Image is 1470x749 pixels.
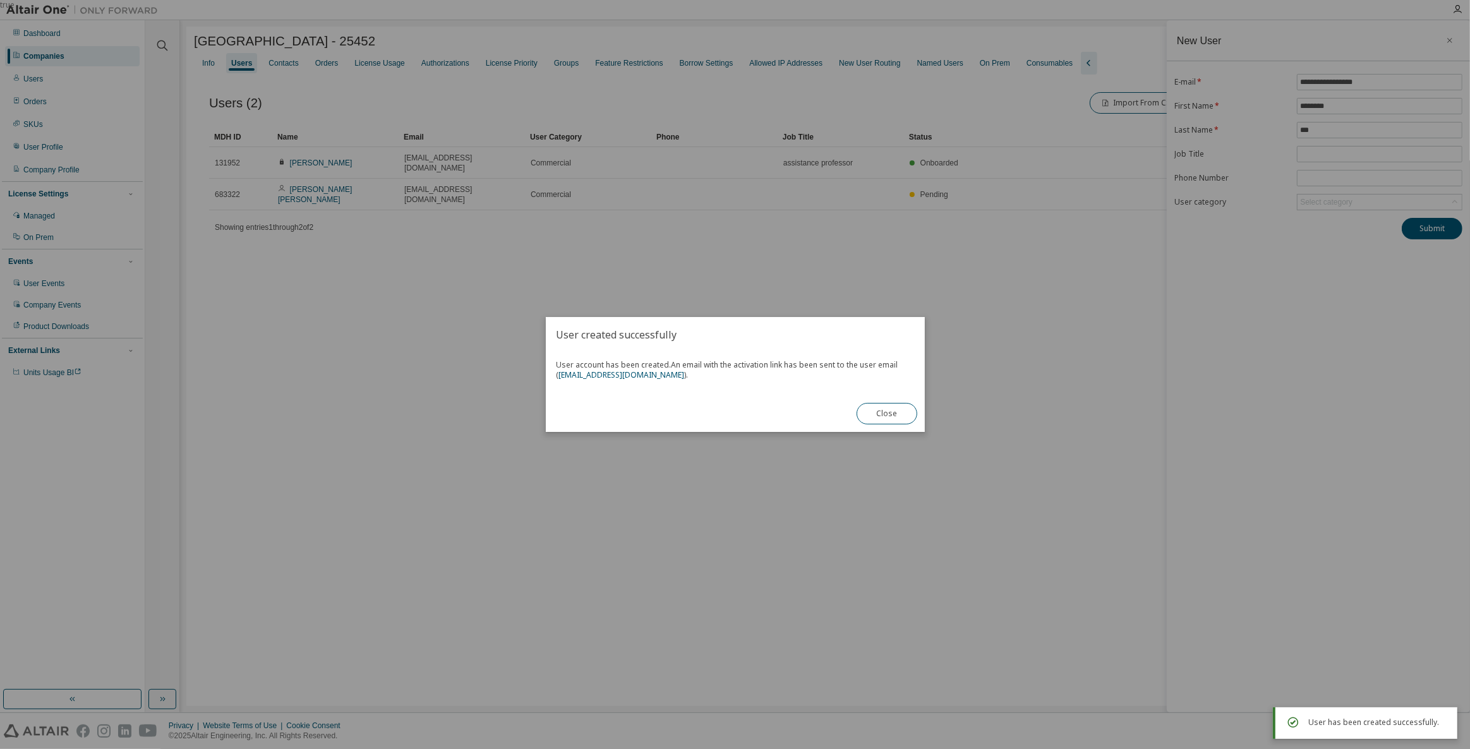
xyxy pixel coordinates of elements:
span: User account has been created. [556,360,915,380]
a: [EMAIL_ADDRESS][DOMAIN_NAME] [558,369,684,380]
div: User has been created successfully. [1308,715,1447,730]
h2: User created successfully [546,317,925,352]
span: An email with the activation link has been sent to the user email ( ). [556,359,898,380]
button: Close [857,403,917,424]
